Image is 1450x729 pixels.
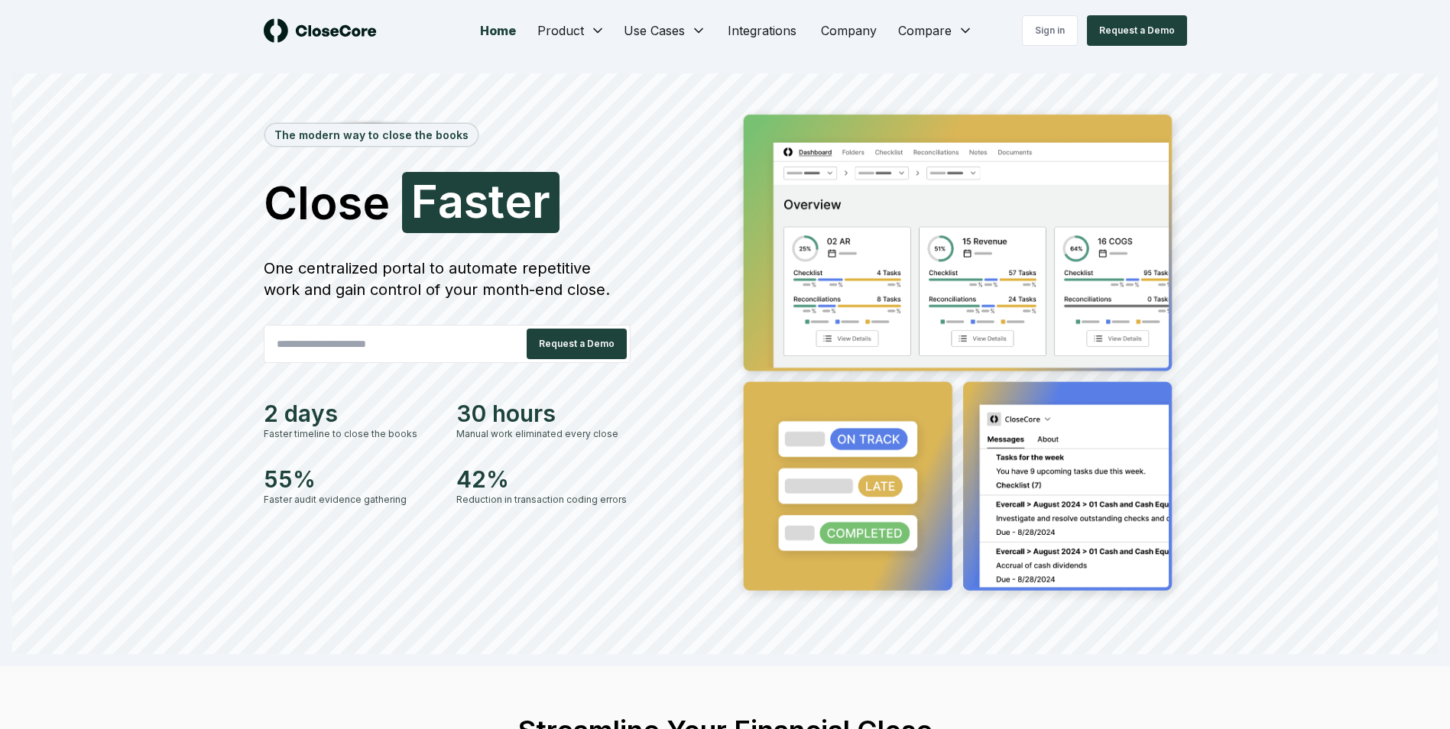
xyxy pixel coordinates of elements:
[264,18,377,43] img: logo
[527,329,627,359] button: Request a Demo
[624,21,685,40] span: Use Cases
[456,400,631,427] div: 30 hours
[264,493,438,507] div: Faster audit evidence gathering
[264,258,631,300] div: One centralized portal to automate repetitive work and gain control of your month-end close.
[532,178,550,224] span: r
[504,178,532,224] span: e
[464,178,488,224] span: s
[488,178,504,224] span: t
[537,21,584,40] span: Product
[889,15,982,46] button: Compare
[615,15,715,46] button: Use Cases
[264,180,390,225] span: Close
[528,15,615,46] button: Product
[731,104,1187,607] img: Jumbotron
[468,15,528,46] a: Home
[456,493,631,507] div: Reduction in transaction coding errors
[456,427,631,441] div: Manual work eliminated every close
[264,465,438,493] div: 55%
[809,15,889,46] a: Company
[265,124,478,146] div: The modern way to close the books
[1022,15,1078,46] a: Sign in
[1087,15,1187,46] button: Request a Demo
[411,178,438,224] span: F
[715,15,809,46] a: Integrations
[438,178,464,224] span: a
[264,400,438,427] div: 2 days
[898,21,952,40] span: Compare
[456,465,631,493] div: 42%
[264,427,438,441] div: Faster timeline to close the books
